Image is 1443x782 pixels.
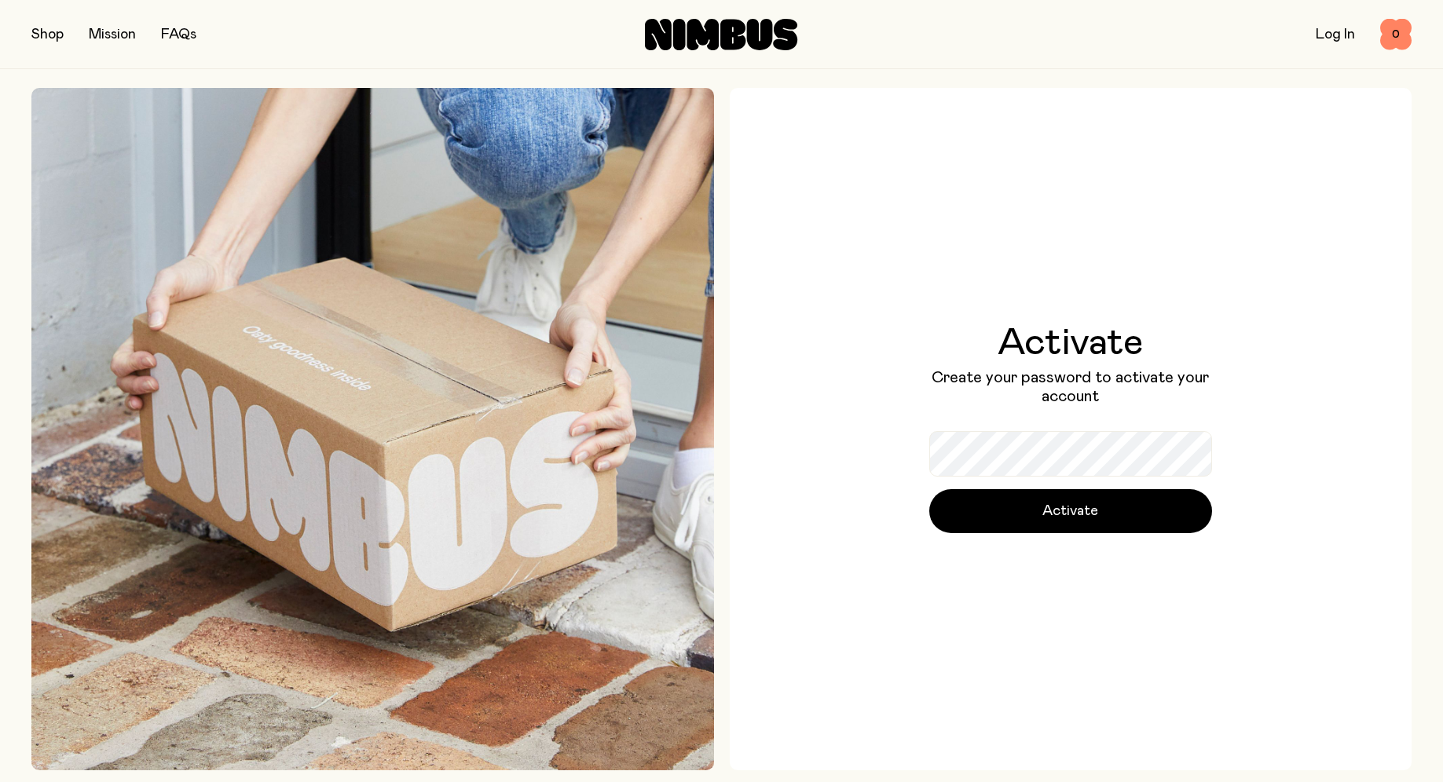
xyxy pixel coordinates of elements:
img: Picking up Nimbus mailer from doorstep [31,88,714,770]
a: Log In [1316,27,1355,42]
p: Create your password to activate your account [929,368,1212,406]
h1: Activate [929,324,1212,362]
button: Activate [929,489,1212,533]
a: FAQs [161,27,196,42]
button: 0 [1380,19,1412,50]
span: Activate [1042,500,1098,522]
a: Mission [89,27,136,42]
